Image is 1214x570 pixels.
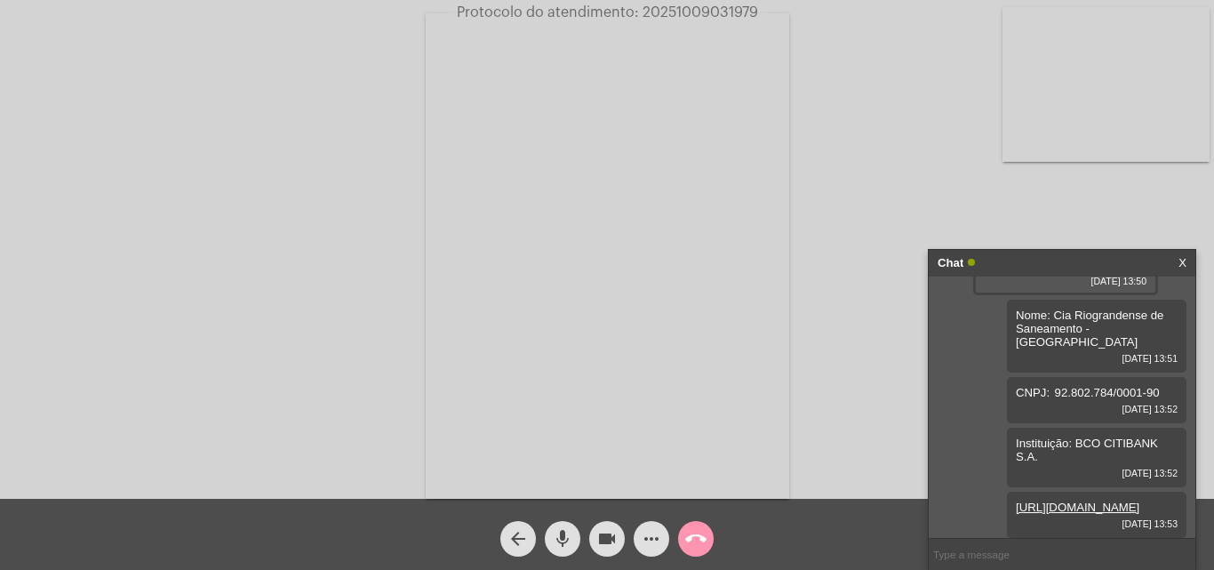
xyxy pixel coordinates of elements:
[596,528,618,550] mat-icon: videocam
[929,539,1195,570] input: Type a message
[1016,468,1178,478] span: [DATE] 13:52
[1016,501,1139,514] a: [URL][DOMAIN_NAME]
[1016,437,1158,463] span: Instituição: BCO CITIBANK S.A.
[1016,386,1160,399] span: CNPJ: 92.802.784/0001-90
[1016,518,1178,529] span: [DATE] 13:53
[1016,309,1163,349] span: Nome: Cia Riograndense de Saneamento - [GEOGRAPHIC_DATA]
[1178,250,1186,277] a: X
[641,528,662,550] mat-icon: more_horiz
[985,276,1146,286] span: [DATE] 13:50
[938,250,963,277] strong: Chat
[507,528,529,550] mat-icon: arrow_back
[968,259,975,266] span: Online
[1016,353,1178,364] span: [DATE] 13:51
[685,528,707,550] mat-icon: call_end
[552,528,573,550] mat-icon: mic
[1016,404,1178,414] span: [DATE] 13:52
[457,5,758,20] span: Protocolo do atendimento: 20251009031979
